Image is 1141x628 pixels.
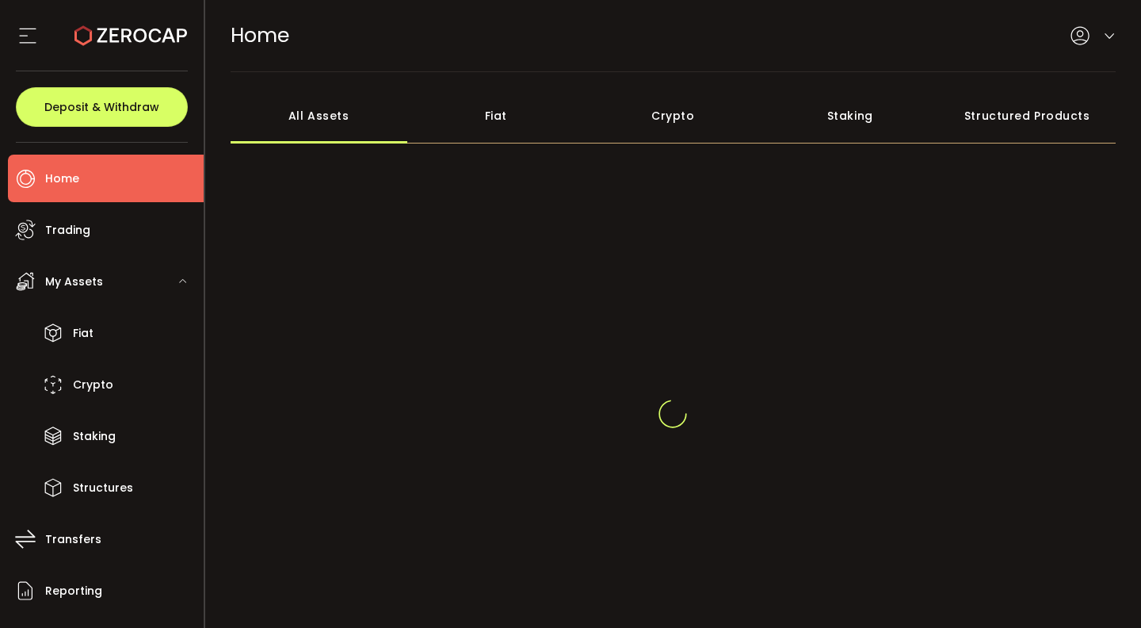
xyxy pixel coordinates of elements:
[231,21,289,49] span: Home
[73,322,93,345] span: Fiat
[16,87,188,127] button: Deposit & Withdraw
[231,88,408,144] div: All Assets
[44,101,159,113] span: Deposit & Withdraw
[73,425,116,448] span: Staking
[761,88,939,144] div: Staking
[939,88,1116,144] div: Structured Products
[45,580,102,603] span: Reporting
[73,477,133,500] span: Structures
[45,219,90,242] span: Trading
[585,88,762,144] div: Crypto
[45,528,101,551] span: Transfers
[45,270,103,293] span: My Assets
[73,373,113,396] span: Crypto
[45,167,79,190] span: Home
[407,88,585,144] div: Fiat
